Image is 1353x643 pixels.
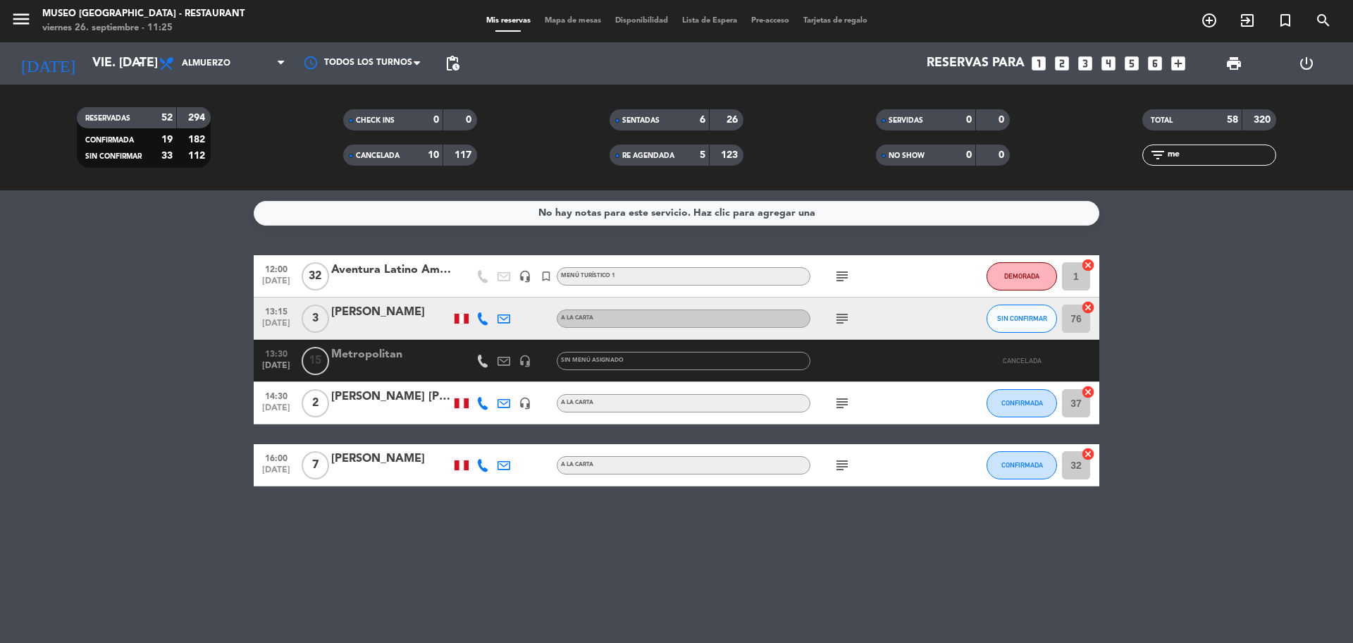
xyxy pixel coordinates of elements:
span: RE AGENDADA [622,152,674,159]
strong: 320 [1254,115,1273,125]
i: looks_4 [1099,54,1118,73]
span: 7 [302,451,329,479]
i: looks_3 [1076,54,1094,73]
strong: 0 [999,150,1007,160]
i: subject [834,395,851,412]
span: A la Carta [561,315,593,321]
span: CONFIRMADA [1001,461,1043,469]
span: 2 [302,389,329,417]
i: arrow_drop_down [131,55,148,72]
strong: 112 [188,151,208,161]
button: menu [11,8,32,35]
i: subject [834,310,851,327]
strong: 0 [966,115,972,125]
i: power_settings_new [1298,55,1315,72]
span: CANCELADA [1003,357,1042,365]
span: SERVIDAS [889,117,923,124]
strong: 33 [161,151,173,161]
i: [DATE] [11,48,85,79]
button: CONFIRMADA [987,389,1057,417]
i: menu [11,8,32,30]
div: [PERSON_NAME] [331,303,451,321]
strong: 10 [428,150,439,160]
div: LOG OUT [1270,42,1342,85]
span: Pre-acceso [744,17,796,25]
i: add_circle_outline [1201,12,1218,29]
span: 16:00 [259,449,294,465]
strong: 52 [161,113,173,123]
i: cancel [1081,300,1095,314]
span: Lista de Espera [675,17,744,25]
span: SENTADAS [622,117,660,124]
i: cancel [1081,258,1095,272]
span: SIN CONFIRMAR [85,153,142,160]
span: Almuerzo [182,59,230,68]
strong: 0 [966,150,972,160]
strong: 117 [455,150,474,160]
strong: 58 [1227,115,1238,125]
span: [DATE] [259,276,294,293]
span: CONFIRMADA [1001,399,1043,407]
span: 3 [302,305,329,333]
strong: 19 [161,135,173,145]
span: 13:30 [259,345,294,361]
span: [DATE] [259,319,294,335]
span: 32 [302,262,329,290]
span: Disponibilidad [608,17,675,25]
span: CANCELADA [356,152,400,159]
i: subject [834,268,851,285]
span: Menú turístico 1 [561,273,615,278]
span: DEMORADA [1004,272,1039,280]
i: turned_in_not [1277,12,1294,29]
span: print [1225,55,1242,72]
i: exit_to_app [1239,12,1256,29]
span: RESERVADAS [85,115,130,122]
button: CANCELADA [987,347,1057,375]
i: looks_two [1053,54,1071,73]
span: NO SHOW [889,152,925,159]
span: CHECK INS [356,117,395,124]
i: headset_mic [519,270,531,283]
span: 14:30 [259,387,294,403]
span: CONFIRMADA [85,137,134,144]
span: SIN CONFIRMAR [997,314,1047,322]
span: Mis reservas [479,17,538,25]
span: [DATE] [259,361,294,377]
i: add_box [1169,54,1187,73]
div: Metropolitan [331,345,451,364]
i: turned_in_not [540,270,552,283]
strong: 5 [700,150,705,160]
strong: 294 [188,113,208,123]
i: looks_5 [1123,54,1141,73]
div: [PERSON_NAME] [PERSON_NAME] [331,388,451,406]
div: No hay notas para este servicio. Haz clic para agregar una [538,205,815,221]
div: [PERSON_NAME] [331,450,451,468]
span: Sin menú asignado [561,357,624,363]
i: cancel [1081,385,1095,399]
div: viernes 26. septiembre - 11:25 [42,21,245,35]
input: Filtrar por nombre... [1166,147,1275,163]
strong: 0 [466,115,474,125]
i: cancel [1081,447,1095,461]
i: looks_6 [1146,54,1164,73]
span: Tarjetas de regalo [796,17,875,25]
span: 13:15 [259,302,294,319]
button: DEMORADA [987,262,1057,290]
i: subject [834,457,851,474]
button: CONFIRMADA [987,451,1057,479]
span: [DATE] [259,403,294,420]
i: filter_list [1149,147,1166,164]
strong: 6 [700,115,705,125]
i: headset_mic [519,355,531,367]
button: SIN CONFIRMAR [987,305,1057,333]
strong: 0 [433,115,439,125]
span: Reservas para [927,56,1025,71]
strong: 26 [727,115,741,125]
i: looks_one [1030,54,1048,73]
span: A la Carta [561,462,593,467]
span: pending_actions [444,55,461,72]
span: [DATE] [259,465,294,482]
strong: 123 [721,150,741,160]
span: 12:00 [259,260,294,276]
span: A la Carta [561,400,593,405]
